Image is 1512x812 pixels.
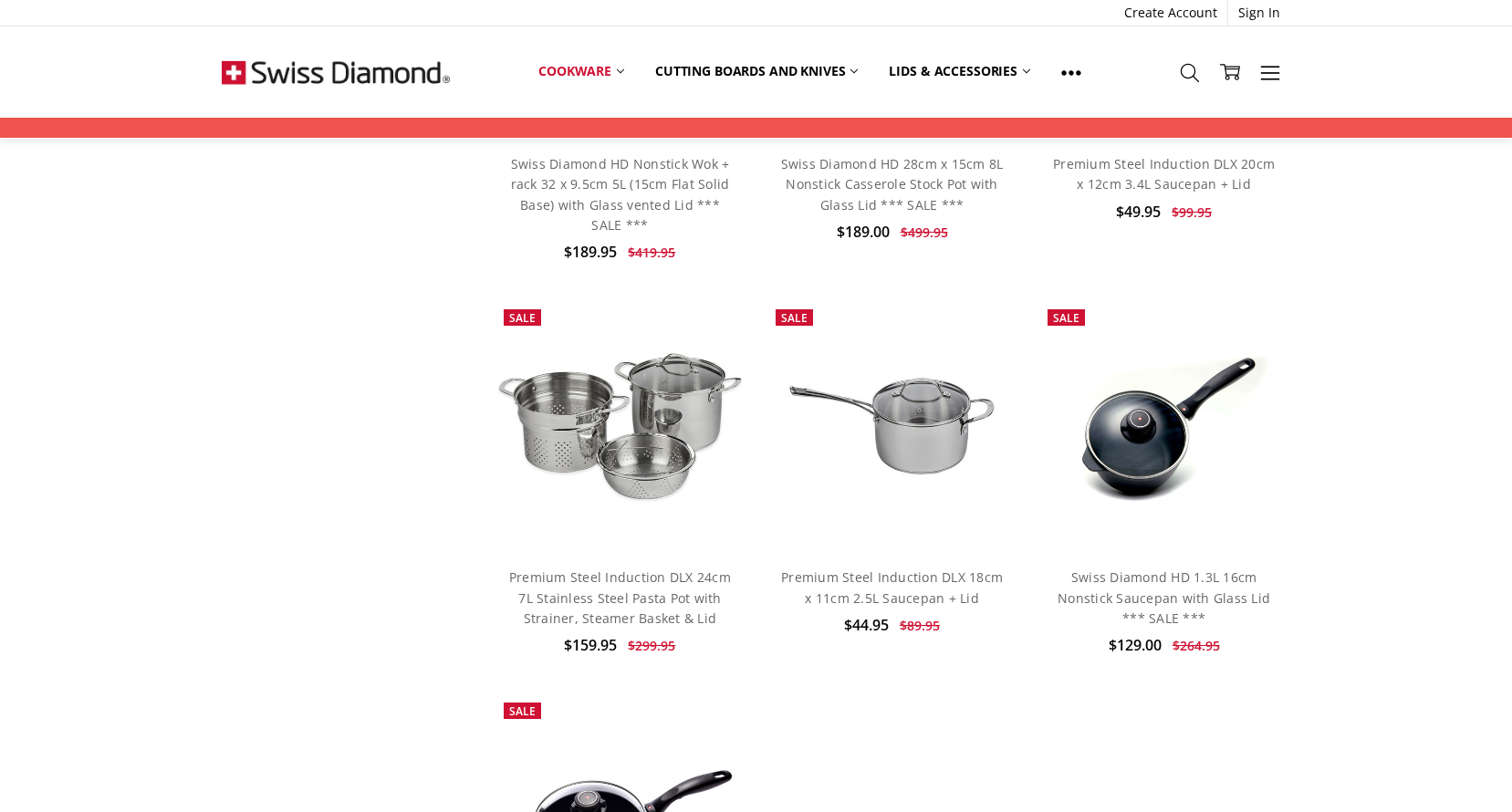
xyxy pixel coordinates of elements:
span: Sale [1053,310,1079,326]
img: Premium Steel DLX - 2.6 Qt. (7") Stainless Steel Saucepan + Lid | Swiss Diamond [766,300,1018,552]
a: Lids & Accessories [873,51,1045,91]
img: Free Shipping On Every Order [222,26,450,118]
span: $44.95 [844,615,889,635]
span: $159.95 [564,635,617,655]
span: $189.95 [564,242,617,262]
span: $99.95 [1172,203,1212,221]
a: Cookware [523,51,640,91]
a: Premium Steel Induction DLX 24cm 7L Stainless Steel Pasta Pot with Strainer, Steamer Basket & Lid [509,568,731,627]
a: Show All [1046,51,1097,92]
a: Premium Steel Induction DLX 18cm x 11cm 2.5L Saucepan + Lid [781,568,1003,606]
span: $89.95 [900,617,940,634]
span: Sale [509,703,536,719]
span: $129.00 [1109,635,1162,655]
a: Swiss Diamond HD 28cm x 15cm 8L Nonstick Casserole Stock Pot with Glass Lid *** SALE *** [781,155,1004,213]
a: Swiss Diamond HD Nonstick Wok + rack 32 x 9.5cm 5L (15cm Flat Solid Base) with Glass vented Lid *... [511,155,730,234]
span: $189.00 [837,222,890,242]
a: Cutting boards and knives [640,51,874,91]
span: $49.95 [1116,202,1161,222]
a: Premium Steel Induction DLX 20cm x 12cm 3.4L Saucepan + Lid [1053,155,1275,193]
span: Sale [509,310,536,326]
span: $499.95 [901,224,948,241]
img: Premium Steel DLX - 7.6 Qt. (9.5") Stainless Steel Pasta Pot with Strainer, Steamer Basket, & Lid... [495,300,746,552]
img: Swiss Diamond HD 1.3L 16cm Nonstick Saucepan with Glass Lid *** SALE *** [1038,338,1290,515]
span: $264.95 [1173,637,1220,654]
a: Swiss Diamond HD 1.3L 16cm Nonstick Saucepan with Glass Lid *** SALE *** [1038,300,1290,552]
span: $419.95 [628,244,675,261]
span: Sale [781,310,808,326]
span: $299.95 [628,637,675,654]
a: Swiss Diamond HD 1.3L 16cm Nonstick Saucepan with Glass Lid *** SALE *** [1058,568,1270,627]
